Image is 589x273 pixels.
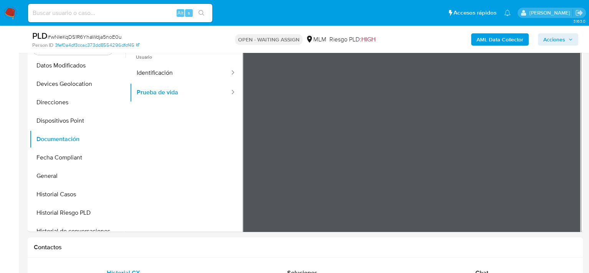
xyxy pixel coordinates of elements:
[573,18,585,24] span: 3.163.0
[30,112,126,130] button: Dispositivos Point
[32,30,48,42] b: PLD
[575,9,583,17] a: Salir
[453,9,496,17] span: Accesos rápidos
[32,42,53,49] b: Person ID
[30,204,126,222] button: Historial Riesgo PLD
[30,56,126,75] button: Datos Modificados
[194,8,209,18] button: search-icon
[306,35,326,44] div: MLM
[30,185,126,204] button: Historial Casos
[476,33,523,46] b: AML Data Collector
[538,33,578,46] button: Acciones
[55,42,139,49] a: 3fef0a4df3ccac373dd8554296dfcf45
[30,222,126,240] button: Historial de conversaciones
[30,148,126,167] button: Fecha Compliant
[177,9,184,16] span: Alt
[529,9,572,16] p: diego.ortizcastro@mercadolibre.com.mx
[28,8,212,18] input: Buscar usuario o caso...
[30,130,126,148] button: Documentación
[504,10,511,16] a: Notificaciones
[235,34,303,45] p: OPEN - WAITING ASSIGN
[361,35,376,44] span: HIGH
[30,167,126,185] button: General
[471,33,529,46] button: AML Data Collector
[329,35,376,44] span: Riesgo PLD:
[34,243,577,251] h1: Contactos
[188,9,190,16] span: s
[30,93,126,112] button: Direcciones
[543,33,565,46] span: Acciones
[48,33,122,41] span: # wNIeKqDS1R6YhaWdja5noE0u
[30,75,126,93] button: Devices Geolocation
